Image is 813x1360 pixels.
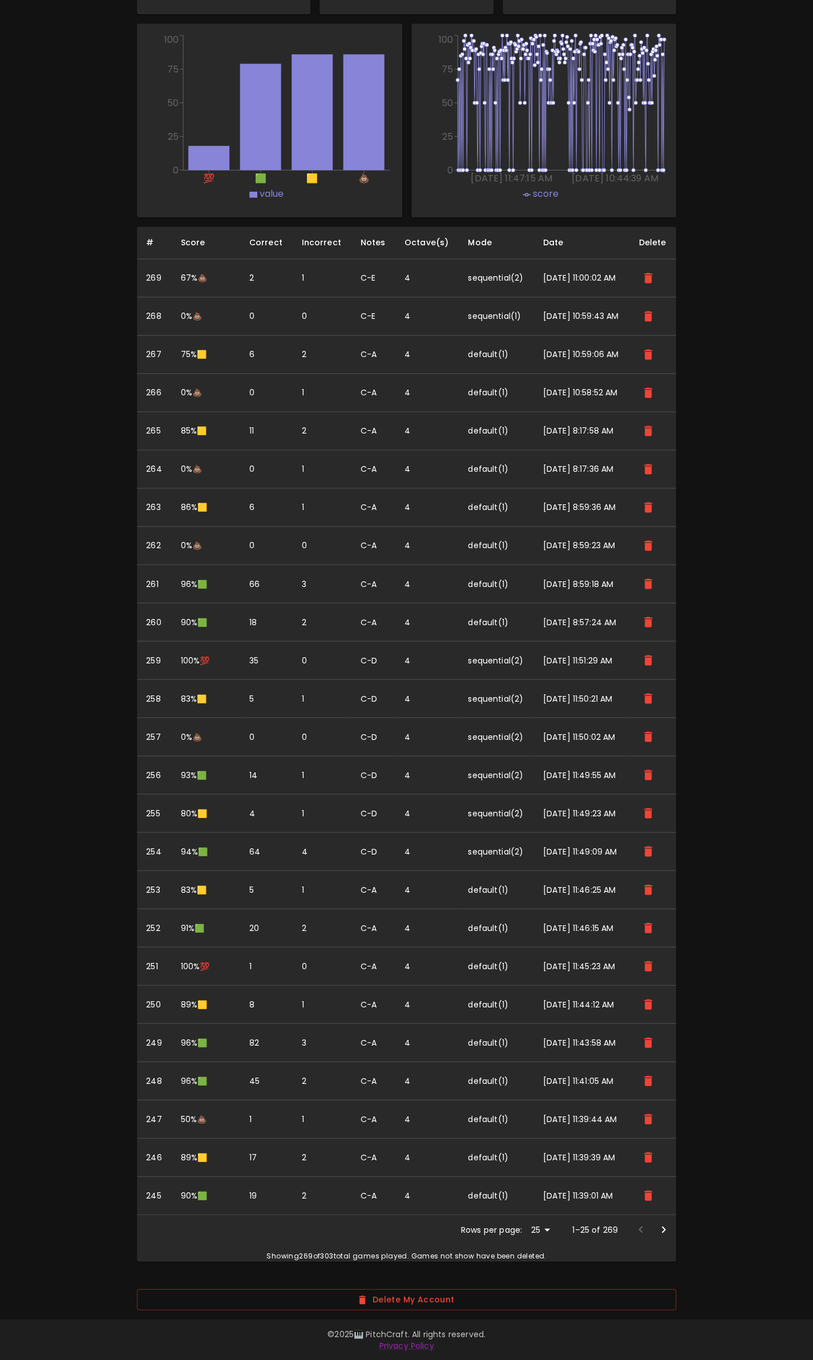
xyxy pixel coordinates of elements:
td: 93 % 🟩 [172,756,240,794]
td: 4 [395,565,459,603]
td: 4 [395,412,459,450]
tspan: 25 [442,130,452,143]
td: 2 [292,1062,351,1100]
td: 4 [395,335,459,374]
td: 4 [395,718,459,756]
td: 1 [292,1100,351,1138]
td: 100 % 💯 [172,947,240,985]
td: 251 [137,947,172,985]
td: sequential ( 2 ) [459,259,533,297]
td: C-D [351,756,395,794]
td: sequential ( 2 ) [459,679,533,718]
td: C-A [351,1062,395,1100]
td: 11 [240,412,293,450]
td: 64 [240,832,293,871]
td: C-A [351,374,395,412]
td: 255 [137,794,172,832]
td: sequential ( 2 ) [459,718,533,756]
tspan: 🟨 [306,172,318,185]
td: 246 [137,1138,172,1176]
td: [DATE] 8:57:24 AM [534,603,630,641]
button: delete [638,956,658,976]
td: 0 % 💩 [172,297,240,335]
td: 2 [292,1176,351,1215]
button: delete [638,1033,658,1052]
td: 4 [395,488,459,527]
td: 19 [240,1176,293,1215]
td: C-D [351,718,395,756]
td: 66 [240,565,293,603]
td: 248 [137,1062,172,1100]
button: delete [638,1071,658,1090]
td: [DATE] 11:51:29 AM [534,641,630,679]
td: 4 [395,1100,459,1138]
td: C-A [351,335,395,374]
td: 0 [240,374,293,412]
th: # [137,226,172,259]
p: 1–25 of 269 [572,1224,618,1235]
button: Delete My Account [137,1289,676,1310]
td: 1 [292,450,351,488]
td: 261 [137,565,172,603]
td: default ( 1 ) [459,1176,533,1215]
td: 0 % 💩 [172,450,240,488]
td: C-A [351,488,395,527]
td: 253 [137,871,172,909]
td: 0 [240,450,293,488]
td: 254 [137,832,172,871]
td: 14 [240,756,293,794]
button: delete [638,1147,658,1167]
td: 1 [292,259,351,297]
td: [DATE] 11:39:39 AM [534,1138,630,1176]
td: 4 [395,603,459,641]
td: 1 [292,794,351,832]
td: [DATE] 11:43:58 AM [534,1023,630,1062]
button: Go to next page [652,1218,675,1241]
td: 4 [395,1176,459,1215]
td: C-D [351,679,395,718]
button: delete [638,803,658,823]
td: C-D [351,641,395,679]
td: 247 [137,1100,172,1138]
td: 67 % 💩 [172,259,240,297]
tspan: 0 [447,164,452,177]
td: [DATE] 11:50:21 AM [534,679,630,718]
td: 50 % 💩 [172,1100,240,1138]
td: C-A [351,985,395,1023]
tspan: 100 [438,33,452,46]
button: delete [638,536,658,555]
td: C-A [351,412,395,450]
button: delete [638,1185,658,1205]
button: delete [638,497,658,517]
td: [DATE] 10:58:52 AM [534,374,630,412]
td: 17 [240,1138,293,1176]
td: [DATE] 8:59:18 AM [534,565,630,603]
td: 4 [240,794,293,832]
td: 4 [395,679,459,718]
td: sequential ( 2 ) [459,832,533,871]
th: Delete [629,226,676,259]
td: default ( 1 ) [459,1023,533,1062]
p: © 2025 🎹 PitchCraft. All rights reserved. [78,1328,735,1339]
span: Showing 269 of 303 total games played. Games not show have been deleted. [137,1250,676,1261]
td: sequential ( 2 ) [459,756,533,794]
td: 4 [395,450,459,488]
td: 0 % 💩 [172,374,240,412]
td: 0 % 💩 [172,527,240,565]
td: 262 [137,527,172,565]
td: 4 [395,947,459,985]
td: 263 [137,488,172,527]
div: 25 [527,1221,554,1238]
td: [DATE] 11:39:01 AM [534,1176,630,1215]
td: 264 [137,450,172,488]
p: Rows per page: [461,1224,522,1235]
td: default ( 1 ) [459,374,533,412]
td: 100 % 💯 [172,641,240,679]
td: [DATE] 8:59:23 AM [534,527,630,565]
td: C-A [351,1176,395,1215]
td: default ( 1 ) [459,985,533,1023]
td: 2 [292,909,351,947]
td: C-A [351,603,395,641]
td: default ( 1 ) [459,909,533,947]
td: 4 [395,909,459,947]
